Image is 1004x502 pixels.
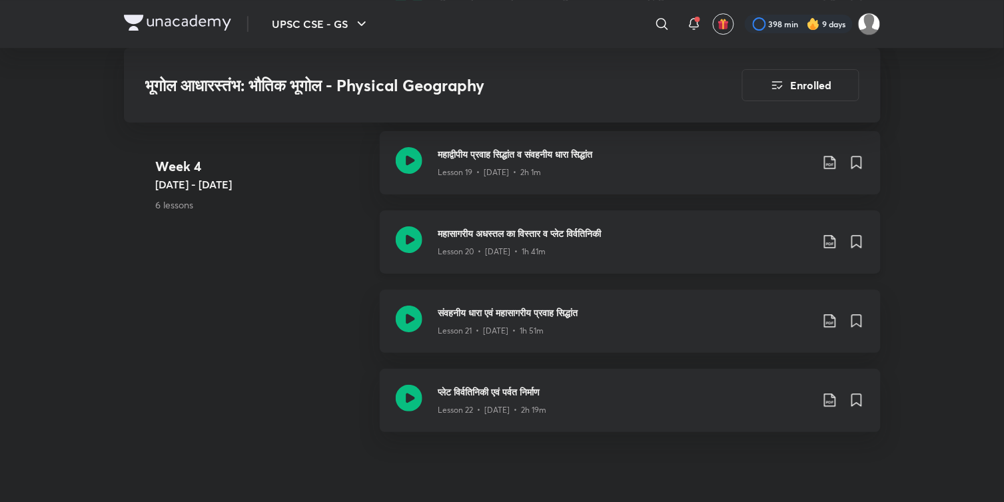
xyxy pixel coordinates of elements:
p: 6 lessons [156,198,369,212]
p: Lesson 20 • [DATE] • 1h 41m [438,246,546,258]
button: Enrolled [742,69,859,101]
a: प्लेट विर्वतिनिकी एवं पर्वत निर्माणLesson 22 • [DATE] • 2h 19m [380,369,881,448]
a: महाद्वीपीय प्रवाह सिद्धांत व संवहनीय धारा सिद्धांतLesson 19 • [DATE] • 2h 1m [380,131,881,210]
a: महासागरीय अधस्‍तल का विस्‍तार व प्‍लेट विर्वतिनिकीLesson 20 • [DATE] • 1h 41m [380,210,881,290]
h3: महासागरीय अधस्‍तल का विस्‍तार व प्‍लेट विर्वतिनिकी [438,226,811,240]
img: streak [807,17,820,31]
h5: [DATE] - [DATE] [156,176,369,192]
h3: संवहनीय धारा एवं महासागरीय प्रवाह सिद्धांत [438,306,811,320]
img: Company Logo [124,15,231,31]
img: Komal [858,13,881,35]
h3: प्लेट विर्वतिनिकी एवं पर्वत निर्माण [438,385,811,399]
button: UPSC CSE - GS [264,11,378,37]
a: संवहनीय धारा एवं महासागरीय प्रवाह सिद्धांतLesson 21 • [DATE] • 1h 51m [380,290,881,369]
a: Company Logo [124,15,231,34]
button: avatar [713,13,734,35]
h3: महाद्वीपीय प्रवाह सिद्धांत व संवहनीय धारा सिद्धांत [438,147,811,161]
p: Lesson 19 • [DATE] • 2h 1m [438,166,542,178]
p: Lesson 21 • [DATE] • 1h 51m [438,325,544,337]
h4: Week 4 [156,156,369,176]
p: Lesson 22 • [DATE] • 2h 19m [438,404,547,416]
h3: भूगोल आधारस्‍तंभ: भौतिक भूगोल - Physical Geography [145,76,667,95]
img: avatar [718,18,730,30]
